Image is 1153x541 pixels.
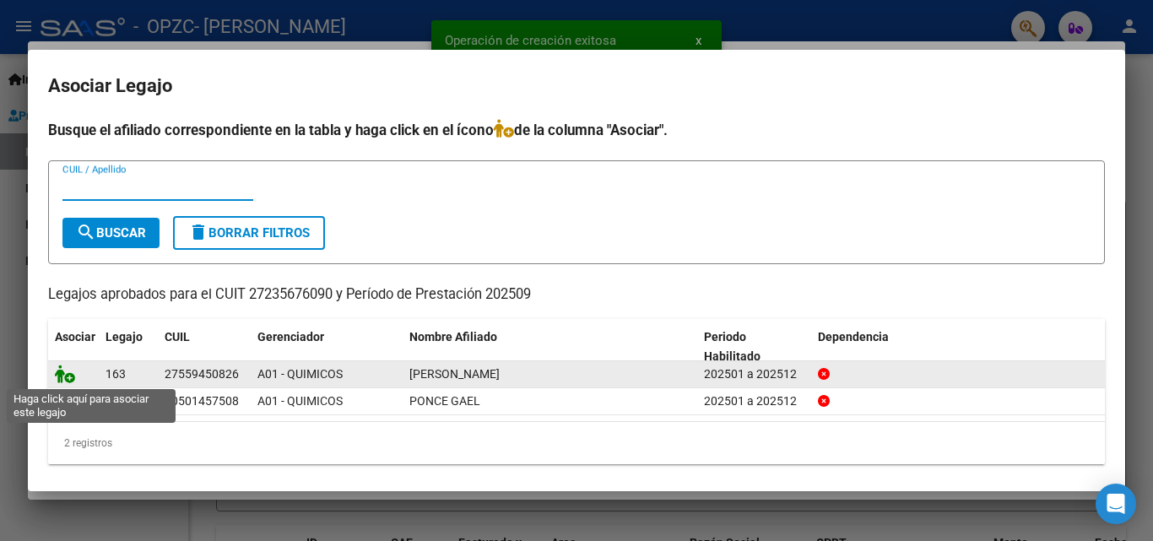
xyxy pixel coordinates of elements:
span: CUIL [165,330,190,344]
div: 202501 a 202512 [704,365,804,384]
datatable-header-cell: CUIL [158,319,251,375]
span: A01 - QUIMICOS [257,367,343,381]
div: Open Intercom Messenger [1096,484,1136,524]
span: Buscar [76,225,146,241]
datatable-header-cell: Asociar [48,319,99,375]
mat-icon: delete [188,222,208,242]
span: 163 [106,367,126,381]
datatable-header-cell: Dependencia [811,319,1106,375]
span: VALENZUELA FANNY JOSEFINA [409,367,500,381]
div: 202501 a 202512 [704,392,804,411]
span: Dependencia [818,330,889,344]
p: Legajos aprobados para el CUIT 27235676090 y Período de Prestación 202509 [48,284,1105,306]
span: Periodo Habilitado [704,330,761,363]
span: A01 - QUIMICOS [257,394,343,408]
div: 27559450826 [165,365,239,384]
span: Gerenciador [257,330,324,344]
datatable-header-cell: Gerenciador [251,319,403,375]
span: Asociar [55,330,95,344]
span: Borrar Filtros [188,225,310,241]
button: Buscar [62,218,160,248]
span: 155 [106,394,126,408]
span: PONCE GAEL [409,394,480,408]
div: 2 registros [48,422,1105,464]
datatable-header-cell: Nombre Afiliado [403,319,697,375]
button: Borrar Filtros [173,216,325,250]
mat-icon: search [76,222,96,242]
div: 20501457508 [165,392,239,411]
datatable-header-cell: Legajo [99,319,158,375]
h2: Asociar Legajo [48,70,1105,102]
span: Legajo [106,330,143,344]
span: Nombre Afiliado [409,330,497,344]
datatable-header-cell: Periodo Habilitado [697,319,811,375]
h4: Busque el afiliado correspondiente en la tabla y haga click en el ícono de la columna "Asociar". [48,119,1105,141]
